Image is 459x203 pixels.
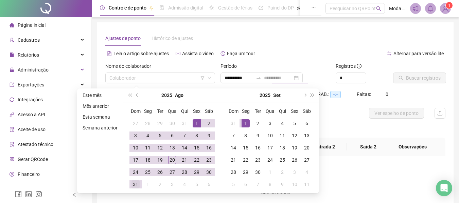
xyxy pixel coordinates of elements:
[166,142,178,154] td: 2025-08-13
[156,180,164,188] div: 2
[240,154,252,166] td: 2025-09-22
[10,82,14,87] span: export
[142,142,154,154] td: 2025-08-11
[18,97,43,102] span: Integrações
[278,168,286,176] div: 2
[10,127,14,132] span: audit
[142,166,154,178] td: 2025-08-25
[154,178,166,190] td: 2025-09-02
[227,117,240,129] td: 2025-08-31
[303,131,311,140] div: 13
[254,119,262,127] div: 2
[254,156,262,164] div: 23
[240,178,252,190] td: 2025-10-06
[182,51,214,56] span: Assista o vídeo
[229,131,237,140] div: 7
[144,131,152,140] div: 4
[113,51,169,56] span: Leia o artigo sobre ajustes
[440,3,451,14] img: 20463
[240,166,252,178] td: 2025-09-29
[276,142,288,154] td: 2025-09-18
[168,168,176,176] div: 27
[203,142,215,154] td: 2025-08-16
[252,178,264,190] td: 2025-10-07
[149,6,153,10] span: pushpin
[252,129,264,142] td: 2025-09-09
[129,117,142,129] td: 2025-07-27
[301,88,308,102] button: next-year
[168,131,176,140] div: 6
[290,131,299,140] div: 12
[436,180,452,196] div: Open Intercom Messenger
[303,138,347,156] th: Entrada 2
[303,156,311,164] div: 27
[142,105,154,117] th: Seg
[154,154,166,166] td: 2025-08-19
[288,117,301,129] td: 2025-09-05
[131,144,140,152] div: 10
[252,166,264,178] td: 2025-09-30
[205,144,213,152] div: 16
[203,105,215,117] th: Sáb
[156,156,164,164] div: 19
[446,2,453,9] sup: Atualize o seu contato no menu Meus Dados
[175,88,183,102] button: month panel
[159,5,164,10] span: file-done
[252,142,264,154] td: 2025-09-16
[254,180,262,188] div: 7
[166,105,178,117] th: Qua
[129,178,142,190] td: 2025-08-31
[180,168,189,176] div: 28
[266,131,274,140] div: 10
[242,119,250,127] div: 1
[288,142,301,154] td: 2025-09-19
[393,51,444,56] span: Alternar para versão lite
[385,138,440,156] th: Observações
[193,144,201,152] div: 15
[168,156,176,164] div: 20
[18,127,46,132] span: Aceite de uso
[227,105,240,117] th: Dom
[412,5,419,12] span: notification
[166,178,178,190] td: 2025-09-03
[10,172,14,177] span: dollar
[264,178,276,190] td: 2025-10-08
[240,105,252,117] th: Seg
[191,154,203,166] td: 2025-08-22
[266,180,274,188] div: 8
[266,144,274,152] div: 17
[126,88,134,102] button: super-prev-year
[142,178,154,190] td: 2025-09-01
[276,129,288,142] td: 2025-09-11
[254,144,262,152] div: 16
[290,156,299,164] div: 26
[18,52,39,58] span: Relatórios
[203,178,215,190] td: 2025-09-06
[336,62,361,70] span: Registros
[276,105,288,117] th: Qui
[311,5,316,10] span: ellipsis
[369,108,424,119] button: Ver espelho de ponto
[129,166,142,178] td: 2025-08-24
[264,154,276,166] td: 2025-09-24
[131,180,140,188] div: 31
[437,110,443,116] span: upload
[18,186,52,192] span: Central de ajuda
[303,168,311,176] div: 4
[229,180,237,188] div: 5
[154,105,166,117] th: Ter
[193,168,201,176] div: 29
[178,129,191,142] td: 2025-08-07
[144,119,152,127] div: 28
[178,154,191,166] td: 2025-08-21
[227,51,255,56] span: Faça um tour
[240,142,252,154] td: 2025-09-15
[288,129,301,142] td: 2025-09-12
[144,144,152,152] div: 11
[301,129,313,142] td: 2025-09-13
[25,191,32,198] span: linkedin
[193,131,201,140] div: 8
[276,166,288,178] td: 2025-10-02
[227,178,240,190] td: 2025-10-05
[301,154,313,166] td: 2025-09-27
